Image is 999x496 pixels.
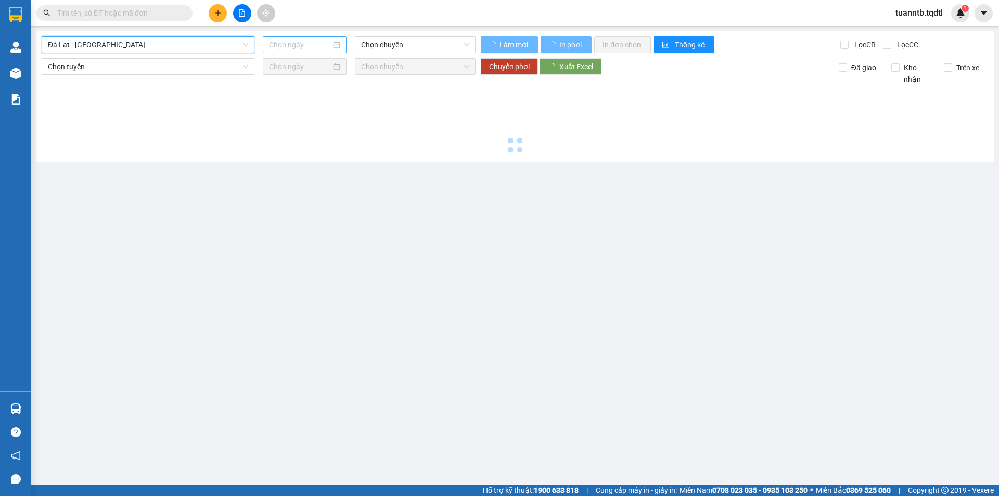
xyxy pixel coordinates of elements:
span: Làm mới [499,39,530,50]
span: 1 [963,5,967,12]
span: message [11,474,21,484]
img: icon-new-feature [956,8,965,18]
span: loading [489,41,498,48]
img: warehouse-icon [10,403,21,414]
input: Chọn ngày [269,39,331,50]
button: Làm mới [481,36,538,53]
span: caret-down [979,8,989,18]
strong: 0708 023 035 - 0935 103 250 [712,486,808,494]
button: bar-chartThống kê [654,36,714,53]
span: question-circle [11,427,21,437]
button: Chuyển phơi [481,58,538,75]
button: plus [209,4,227,22]
span: Thống kê [675,39,706,50]
span: Đà Lạt - Sài Gòn [48,37,248,53]
span: | [899,485,900,496]
span: search [43,9,50,17]
button: caret-down [975,4,993,22]
span: Lọc CR [850,39,877,50]
span: notification [11,451,21,461]
span: Kho nhận [900,62,936,85]
button: Xuất Excel [540,58,601,75]
span: Hỗ trợ kỹ thuật: [483,485,579,496]
img: logo-vxr [9,7,22,22]
button: aim [257,4,275,22]
span: Trên xe [952,62,983,73]
span: | [586,485,588,496]
span: Miền Bắc [816,485,891,496]
span: Miền Nam [680,485,808,496]
span: tuanntb.tqdtl [887,6,951,19]
span: ⚪️ [810,488,813,492]
span: copyright [941,487,949,494]
input: Tìm tên, số ĐT hoặc mã đơn [57,7,180,19]
span: Chọn chuyến [361,59,469,74]
img: warehouse-icon [10,42,21,53]
span: Chọn chuyến [361,37,469,53]
span: plus [214,9,222,17]
span: Cung cấp máy in - giấy in: [596,485,677,496]
strong: 0369 525 060 [846,486,891,494]
strong: 1900 633 818 [534,486,579,494]
span: file-add [238,9,246,17]
span: Lọc CC [893,39,920,50]
button: file-add [233,4,251,22]
button: In đơn chọn [594,36,651,53]
sup: 1 [962,5,969,12]
span: bar-chart [662,41,671,49]
img: solution-icon [10,94,21,105]
span: Đã giao [847,62,880,73]
span: aim [262,9,270,17]
span: loading [549,41,558,48]
span: In phơi [559,39,583,50]
input: Chọn ngày [269,61,331,72]
span: Chọn tuyến [48,59,248,74]
button: In phơi [541,36,592,53]
img: warehouse-icon [10,68,21,79]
